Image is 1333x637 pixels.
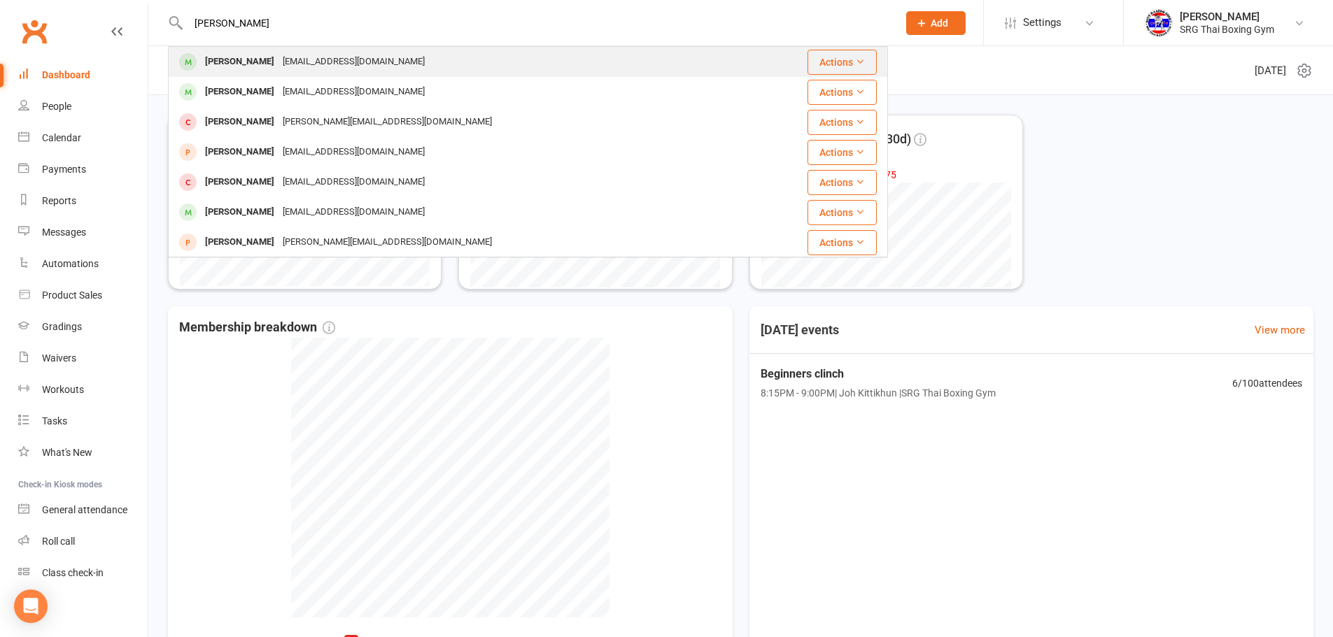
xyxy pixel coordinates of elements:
[1255,322,1305,338] a: View more
[184,13,888,33] input: Search...
[18,185,148,217] a: Reports
[906,11,966,35] button: Add
[201,232,278,252] div: [PERSON_NAME]
[18,406,148,437] a: Tasks
[18,526,148,557] a: Roll call
[807,140,877,165] button: Actions
[42,384,84,395] div: Workouts
[1180,10,1274,23] div: [PERSON_NAME]
[1180,23,1274,36] div: SRG Thai Boxing Gym
[14,589,48,623] div: Open Intercom Messenger
[1232,375,1302,391] span: 6 / 100 attendees
[807,110,877,135] button: Actions
[42,195,76,206] div: Reports
[807,200,877,225] button: Actions
[42,132,81,143] div: Calendar
[18,217,148,248] a: Messages
[18,122,148,154] a: Calendar
[278,82,429,102] div: [EMAIL_ADDRESS][DOMAIN_NAME]
[278,142,429,162] div: [EMAIL_ADDRESS][DOMAIN_NAME]
[201,172,278,192] div: [PERSON_NAME]
[42,227,86,238] div: Messages
[42,536,75,547] div: Roll call
[278,52,429,72] div: [EMAIL_ADDRESS][DOMAIN_NAME]
[18,557,148,589] a: Class kiosk mode
[18,374,148,406] a: Workouts
[807,80,877,105] button: Actions
[18,311,148,343] a: Gradings
[42,164,86,175] div: Payments
[42,289,102,301] div: Product Sales
[179,317,335,338] span: Membership breakdown
[278,112,496,132] div: [PERSON_NAME][EMAIL_ADDRESS][DOMAIN_NAME]
[807,230,877,255] button: Actions
[931,17,948,29] span: Add
[42,101,71,112] div: People
[42,567,104,578] div: Class check-in
[807,50,877,75] button: Actions
[201,52,278,72] div: [PERSON_NAME]
[278,232,496,252] div: [PERSON_NAME][EMAIL_ADDRESS][DOMAIN_NAME]
[18,494,148,526] a: General attendance kiosk mode
[17,14,52,49] a: Clubworx
[18,280,148,311] a: Product Sales
[201,202,278,222] div: [PERSON_NAME]
[18,343,148,374] a: Waivers
[1023,7,1062,38] span: Settings
[749,317,850,343] h3: [DATE] events
[18,59,148,91] a: Dashboard
[18,437,148,468] a: What's New
[278,172,429,192] div: [EMAIL_ADDRESS][DOMAIN_NAME]
[42,504,127,515] div: General attendance
[761,385,996,401] span: 8:15PM - 9:00PM | Joh Kittikhun | SRG Thai Boxing Gym
[42,321,82,332] div: Gradings
[42,415,67,427] div: Tasks
[278,202,429,222] div: [EMAIL_ADDRESS][DOMAIN_NAME]
[18,91,148,122] a: People
[201,82,278,102] div: [PERSON_NAME]
[42,447,92,458] div: What's New
[18,154,148,185] a: Payments
[1145,9,1173,37] img: thumb_image1718682644.png
[761,365,996,383] span: Beginners clinch
[18,248,148,280] a: Automations
[201,112,278,132] div: [PERSON_NAME]
[42,352,76,364] div: Waivers
[1255,62,1286,79] span: [DATE]
[201,142,278,162] div: [PERSON_NAME]
[42,258,99,269] div: Automations
[42,69,90,80] div: Dashboard
[807,170,877,195] button: Actions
